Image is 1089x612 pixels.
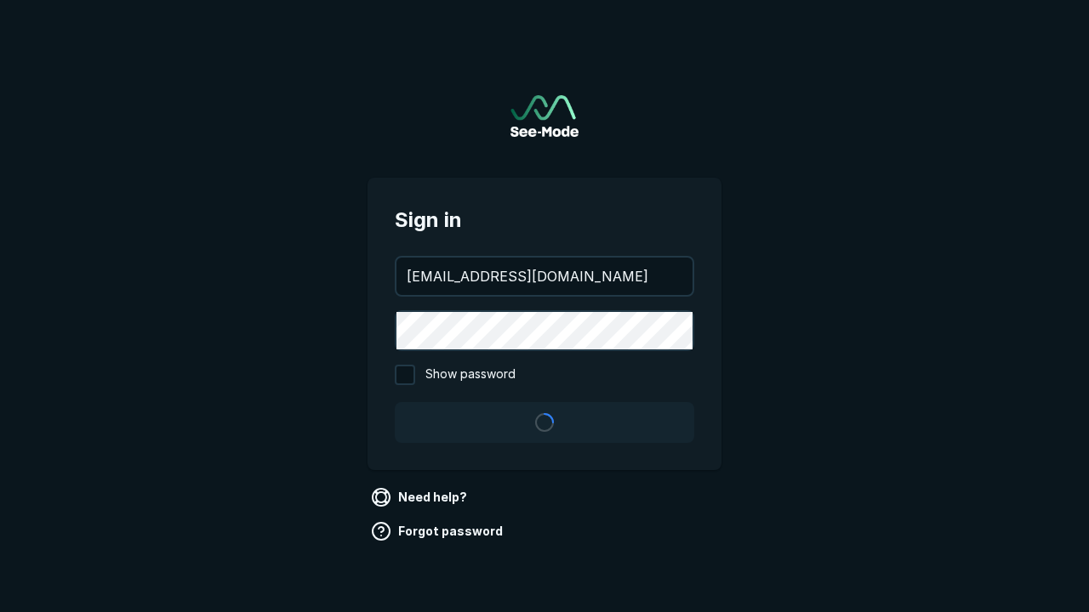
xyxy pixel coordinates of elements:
a: Go to sign in [510,95,579,137]
a: Need help? [368,484,474,511]
input: your@email.com [396,258,693,295]
span: Show password [425,365,516,385]
a: Forgot password [368,518,510,545]
span: Sign in [395,205,694,235]
img: See-Mode Logo [510,95,579,137]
